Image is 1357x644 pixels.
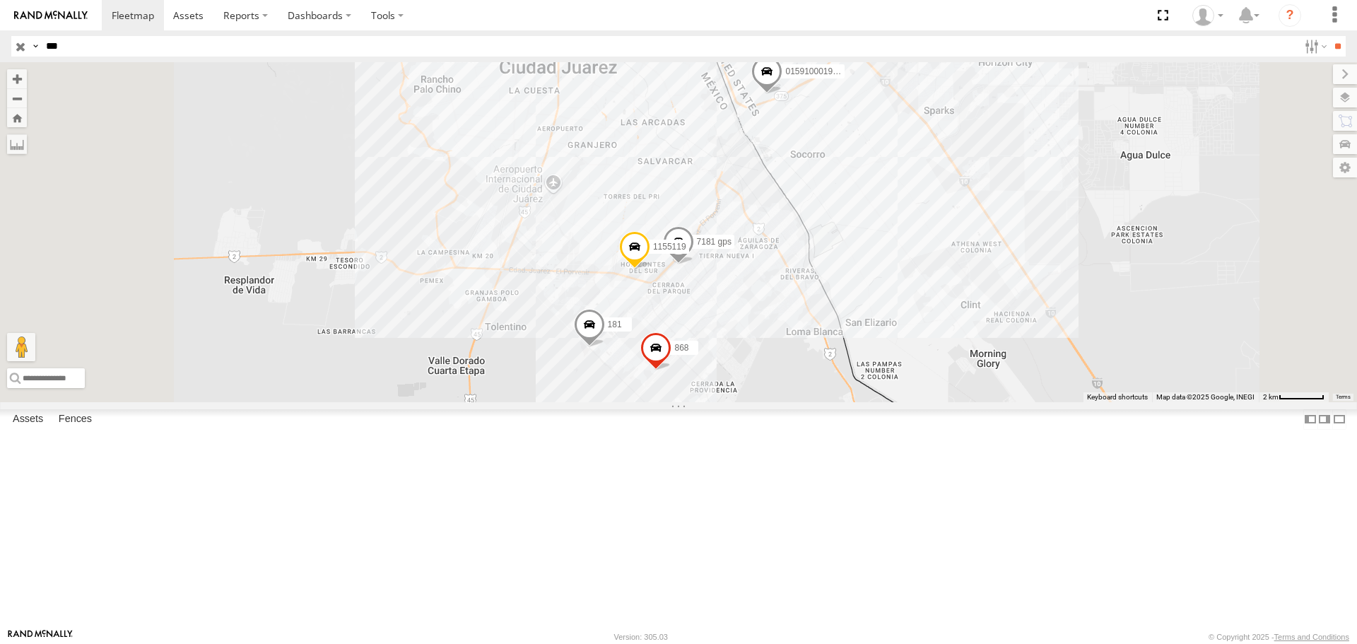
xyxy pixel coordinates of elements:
[1332,409,1346,430] label: Hide Summary Table
[785,66,856,76] span: 015910001918195
[614,633,668,641] div: Version: 305.03
[1209,633,1349,641] div: © Copyright 2025 -
[8,630,73,644] a: Visit our Website
[1317,409,1332,430] label: Dock Summary Table to the Right
[1156,393,1255,401] span: Map data ©2025 Google, INEGI
[6,410,50,430] label: Assets
[697,237,732,247] span: 7181 gps
[1187,5,1228,26] div: MANUEL HERNANDEZ
[653,242,686,252] span: 1155119
[1087,392,1148,402] button: Keyboard shortcuts
[1279,4,1301,27] i: ?
[7,88,27,108] button: Zoom out
[7,108,27,127] button: Zoom Home
[1259,392,1329,402] button: Map Scale: 2 km per 61 pixels
[1333,158,1357,177] label: Map Settings
[7,69,27,88] button: Zoom in
[608,320,622,330] span: 181
[14,11,88,21] img: rand-logo.svg
[7,333,35,361] button: Drag Pegman onto the map to open Street View
[1263,393,1279,401] span: 2 km
[52,410,99,430] label: Fences
[7,134,27,154] label: Measure
[674,344,688,353] span: 868
[1303,409,1317,430] label: Dock Summary Table to the Left
[1299,36,1329,57] label: Search Filter Options
[1336,394,1351,399] a: Terms
[1274,633,1349,641] a: Terms and Conditions
[30,36,41,57] label: Search Query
